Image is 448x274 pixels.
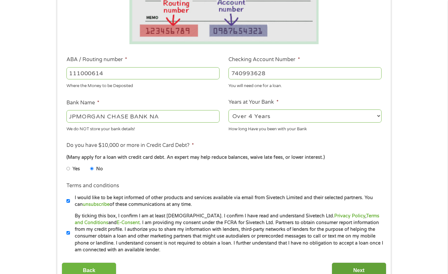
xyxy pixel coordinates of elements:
label: I would like to be kept informed of other products and services available via email from Sivetech... [70,194,383,208]
input: 263177916 [66,67,220,79]
label: Yes [73,165,80,173]
label: Terms and conditions [66,182,119,189]
div: You will need one for a loan. [228,81,382,89]
div: Where the Money to be Deposited [66,81,220,89]
a: Terms and Conditions [75,213,379,225]
div: We do NOT store your bank details! [66,124,220,132]
a: Privacy Policy [334,213,365,219]
input: 345634636 [228,67,382,79]
a: E-Consent [117,220,140,225]
div: How long Have you been with your Bank [228,124,382,132]
label: Checking Account Number [228,56,300,63]
label: ABA / Routing number [66,56,127,63]
div: (Many apply for a loan with credit card debt. An expert may help reduce balances, waive late fees... [66,154,382,161]
label: By ticking this box, I confirm I am at least [DEMOGRAPHIC_DATA]. I confirm I have read and unders... [70,213,383,254]
label: Years at Your Bank [228,99,278,106]
label: Do you have $10,000 or more in Credit Card Debt? [66,142,194,149]
label: Bank Name [66,100,99,106]
a: unsubscribe [83,202,110,207]
label: No [96,165,103,173]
